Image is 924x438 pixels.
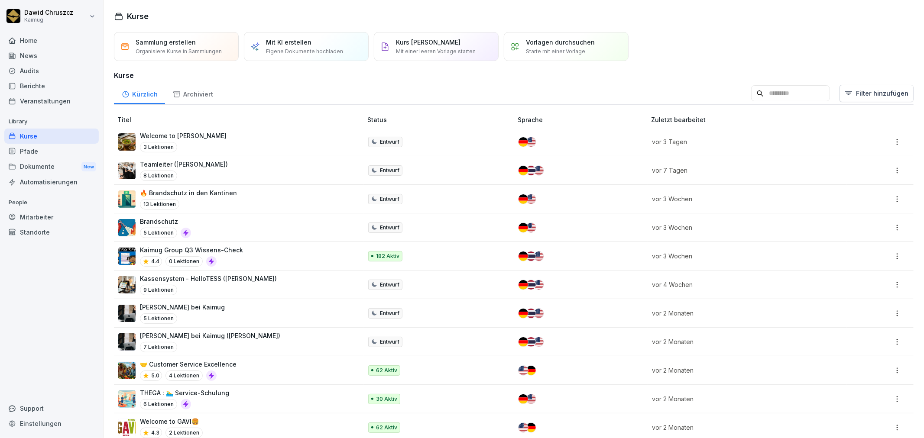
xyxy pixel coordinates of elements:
[367,115,514,124] p: Status
[114,82,165,104] div: Kürzlich
[140,160,228,169] p: Teamleiter ([PERSON_NAME])
[24,9,73,16] p: Dawid Chruszcz
[4,93,99,109] div: Veranstaltungen
[114,70,914,81] h3: Kurse
[118,362,136,379] img: t4pbym28f6l0mdwi5yze01sv.png
[24,17,73,23] p: Kaimug
[81,162,96,172] div: New
[519,280,528,290] img: de.svg
[4,129,99,144] a: Kurse
[534,166,544,175] img: us.svg
[136,38,196,47] p: Sammlung erstellen
[519,223,528,232] img: de.svg
[140,131,227,140] p: Welcome to [PERSON_NAME]
[652,137,836,146] p: vor 3 Tagen
[376,367,397,374] p: 62 Aktiv
[140,360,237,369] p: 🤝 Customer Service Excellence
[526,366,536,375] img: de.svg
[519,423,528,432] img: us.svg
[4,115,99,129] p: Library
[4,174,99,190] a: Automatisierungen
[140,274,277,283] p: Kassensystem - HelloTESS ([PERSON_NAME])
[118,133,136,151] img: kcbrm6dpgkna49ar91ez3gqo.png
[165,370,203,381] p: 4 Lektionen
[140,142,177,152] p: 3 Lektionen
[4,225,99,240] div: Standorte
[140,342,177,352] p: 7 Lektionen
[652,394,836,403] p: vor 2 Monaten
[519,337,528,347] img: de.svg
[376,395,397,403] p: 30 Aktiv
[526,337,536,347] img: th.svg
[140,188,237,197] p: 🔥 Brandschutz in den Kantinen
[4,63,99,78] a: Audits
[534,337,544,347] img: us.svg
[652,223,836,232] p: vor 3 Wochen
[4,159,99,175] a: DokumenteNew
[4,48,99,63] a: News
[840,85,914,102] button: Filter hinzufügen
[534,251,544,261] img: us.svg
[151,429,159,437] p: 4.3
[140,245,243,254] p: Kaimug Group Q3 Wissens-Check
[526,166,536,175] img: th.svg
[526,48,585,55] p: Starte mit einer Vorlage
[518,115,648,124] p: Sprache
[136,48,222,55] p: Organisiere Kurse in Sammlungen
[140,217,191,226] p: Brandschutz
[652,366,836,375] p: vor 2 Monaten
[165,82,220,104] div: Archiviert
[4,78,99,93] a: Berichte
[118,305,136,322] img: dl77onhohrz39aq74lwupjv4.png
[519,394,528,404] img: de.svg
[652,309,836,318] p: vor 2 Monaten
[526,309,536,318] img: th.svg
[380,309,399,317] p: Entwurf
[396,38,460,47] p: Kurs [PERSON_NAME]
[118,333,136,351] img: dl77onhohrz39aq74lwupjv4.png
[380,338,399,346] p: Entwurf
[380,224,399,232] p: Entwurf
[4,209,99,225] div: Mitarbeiter
[519,166,528,175] img: de.svg
[165,428,203,438] p: 2 Lektionen
[118,190,136,208] img: nu7qc8ifpiqoep3oh7gb21uj.png
[4,144,99,159] a: Pfade
[519,137,528,147] img: de.svg
[140,388,229,397] p: THEGA : 🏊‍♂️ Service-Schulung
[127,10,149,22] h1: Kurse
[118,162,136,179] img: pytyph5pk76tu4q1kwztnixg.png
[140,228,177,238] p: 5 Lektionen
[519,366,528,375] img: us.svg
[526,251,536,261] img: th.svg
[140,399,177,409] p: 6 Lektionen
[140,313,177,324] p: 5 Lektionen
[151,372,159,380] p: 5.0
[140,331,280,340] p: [PERSON_NAME] bei Kaimug ([PERSON_NAME])
[165,256,203,267] p: 0 Lektionen
[396,48,476,55] p: Mit einer leeren Vorlage starten
[534,309,544,318] img: us.svg
[118,390,136,408] img: wcu8mcyxm0k4gzhvf0psz47j.png
[118,276,136,293] img: k4tsflh0pn5eas51klv85bn1.png
[526,223,536,232] img: us.svg
[140,171,177,181] p: 8 Lektionen
[526,280,536,290] img: th.svg
[526,38,595,47] p: Vorlagen durchsuchen
[118,248,136,265] img: e5wlzal6fzyyu8pkl39fd17k.png
[526,194,536,204] img: us.svg
[140,285,177,295] p: 9 Lektionen
[526,137,536,147] img: us.svg
[4,33,99,48] a: Home
[380,195,399,203] p: Entwurf
[652,280,836,289] p: vor 4 Wochen
[519,309,528,318] img: de.svg
[376,252,399,260] p: 182 Aktiv
[140,199,179,209] p: 13 Lektionen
